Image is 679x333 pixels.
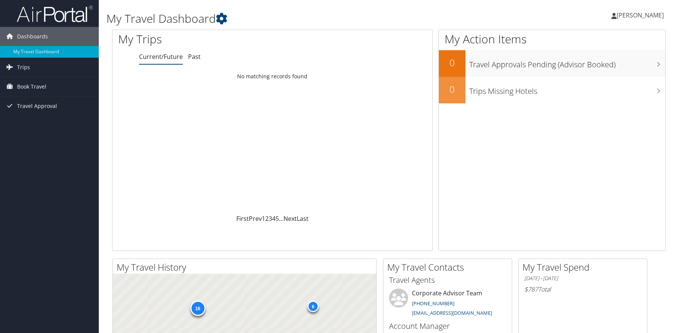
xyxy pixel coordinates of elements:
h1: My Trips [118,31,293,47]
a: First [236,214,249,223]
span: Dashboards [17,27,48,46]
span: $787 [524,285,538,293]
h2: My Travel History [117,261,376,274]
h2: 0 [439,83,465,96]
h3: Travel Agents [389,275,506,285]
img: airportal-logo.png [17,5,93,23]
a: 1 [262,214,265,223]
a: [EMAIL_ADDRESS][DOMAIN_NAME] [412,309,492,316]
span: Book Travel [17,77,46,96]
td: No matching records found [112,70,432,83]
a: 5 [275,214,279,223]
a: [PHONE_NUMBER] [412,300,454,307]
a: Last [297,214,309,223]
span: … [279,214,283,223]
h3: Travel Approvals Pending (Advisor Booked) [469,55,665,70]
a: [PERSON_NAME] [611,4,671,27]
h3: Trips Missing Hotels [469,82,665,97]
a: 0Travel Approvals Pending (Advisor Booked) [439,50,665,77]
a: Next [283,214,297,223]
h1: My Travel Dashboard [106,11,483,27]
h1: My Action Items [439,31,665,47]
div: 16 [190,301,205,316]
a: Current/Future [139,52,183,61]
a: 4 [272,214,275,223]
a: 3 [269,214,272,223]
li: Corporate Advisor Team [385,289,510,320]
a: Past [188,52,201,61]
h2: My Travel Spend [522,261,647,274]
a: 0Trips Missing Hotels [439,77,665,103]
a: Prev [249,214,262,223]
h6: [DATE] - [DATE] [524,275,641,282]
span: Travel Approval [17,97,57,116]
span: [PERSON_NAME] [617,11,664,19]
span: Trips [17,58,30,77]
div: 6 [307,301,318,312]
a: 2 [265,214,269,223]
h3: Account Manager [389,321,506,331]
h2: My Travel Contacts [387,261,512,274]
h2: 0 [439,56,465,69]
h6: Total [524,285,641,293]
